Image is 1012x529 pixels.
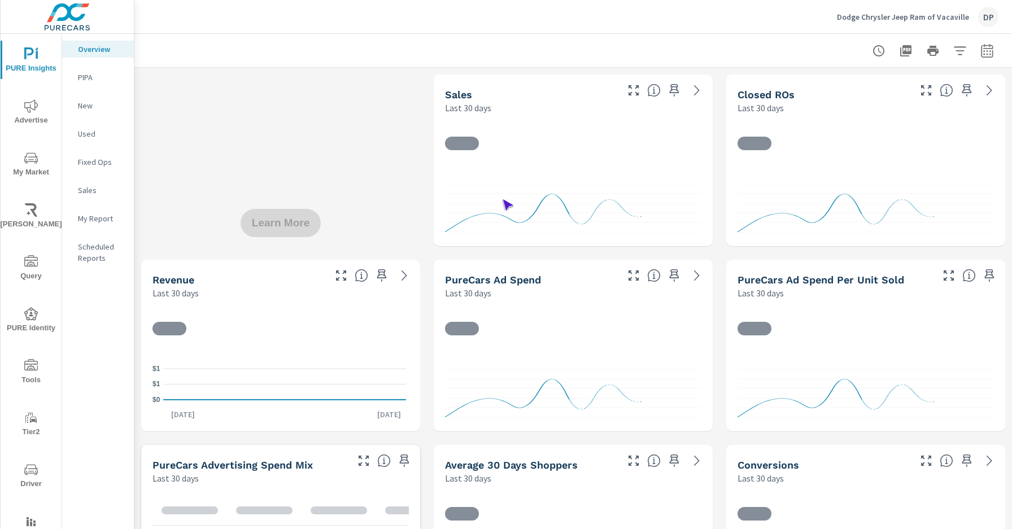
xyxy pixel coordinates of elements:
span: The number of dealer-specified goals completed by a visitor. [Source: This data is provided by th... [940,454,953,467]
span: Tier2 [4,411,58,439]
p: Last 30 days [445,101,491,115]
h5: PureCars Ad Spend [445,274,541,286]
p: Overview [78,43,125,55]
span: Tools [4,359,58,387]
span: Advertise [4,99,58,127]
span: Average cost of advertising per each vehicle sold at the dealer over the selected date range. The... [962,269,976,282]
span: Total cost of media for all PureCars channels for the selected dealership group over the selected... [647,269,661,282]
div: PIPA [62,69,134,86]
h5: Closed ROs [738,89,795,100]
button: Make Fullscreen [940,266,958,285]
button: Apply Filters [949,40,971,62]
span: Save this to your personalized report [395,452,413,470]
span: Save this to your personalized report [958,81,976,99]
p: Last 30 days [445,286,491,300]
h5: Conversions [738,459,799,471]
span: My Market [4,151,58,179]
p: [DATE] [369,409,409,420]
div: Scheduled Reports [62,238,134,266]
p: Last 30 days [152,286,199,300]
h5: PureCars Advertising Spend Mix [152,459,313,471]
button: Select Date Range [976,40,998,62]
div: Fixed Ops [62,154,134,170]
a: See more details in report [980,81,998,99]
button: Make Fullscreen [917,81,935,99]
span: A rolling 30 day total of daily Shoppers on the dealership website, averaged over the selected da... [647,454,661,467]
button: Make Fullscreen [625,452,643,470]
p: [DATE] [163,409,203,420]
div: Overview [62,41,134,58]
p: New [78,100,125,111]
p: Scheduled Reports [78,241,125,264]
button: Make Fullscreen [625,81,643,99]
button: Print Report [922,40,944,62]
button: Make Fullscreen [355,452,373,470]
button: Make Fullscreen [917,452,935,470]
p: PIPA [78,72,125,83]
span: Save this to your personalized report [958,452,976,470]
span: Save this to your personalized report [980,266,998,285]
a: See more details in report [980,452,998,470]
button: "Export Report to PDF" [895,40,917,62]
div: Used [62,125,134,142]
p: Fixed Ops [78,156,125,168]
p: Last 30 days [445,471,491,485]
div: DP [978,7,998,27]
p: Dodge Chrysler Jeep Ram of Vacaville [837,12,969,22]
span: PURE Identity [4,307,58,335]
p: Last 30 days [738,471,784,485]
span: Save this to your personalized report [373,266,391,285]
text: $0 [152,396,160,404]
h5: Sales [445,89,472,100]
span: Save this to your personalized report [665,452,683,470]
text: $1 [152,365,160,373]
a: See more details in report [688,81,706,99]
p: My Report [78,213,125,224]
span: Save this to your personalized report [665,266,683,285]
span: Query [4,255,58,283]
a: See more details in report [688,452,706,470]
span: Number of vehicles sold by the dealership over the selected date range. [Source: This data is sou... [647,84,661,97]
button: Make Fullscreen [625,266,643,285]
button: Make Fullscreen [332,266,350,285]
div: My Report [62,210,134,227]
text: $1 [152,381,160,388]
a: See more details in report [688,266,706,285]
h5: Average 30 Days Shoppers [445,459,578,471]
p: Used [78,128,125,139]
h5: Revenue [152,274,194,286]
p: Last 30 days [738,101,784,115]
span: This table looks at how you compare to the amount of budget you spend per channel as opposed to y... [377,454,391,467]
span: Driver [4,463,58,491]
span: Save this to your personalized report [665,81,683,99]
span: PURE Insights [4,47,58,75]
div: Sales [62,182,134,199]
span: Total sales revenue over the selected date range. [Source: This data is sourced from the dealer’s... [355,269,368,282]
p: Last 30 days [738,286,784,300]
span: Number of Repair Orders Closed by the selected dealership group over the selected time range. [So... [940,84,953,97]
p: Last 30 days [152,471,199,485]
div: New [62,97,134,114]
a: See more details in report [395,266,413,285]
p: Sales [78,185,125,196]
h5: PureCars Ad Spend Per Unit Sold [738,274,904,286]
span: [PERSON_NAME] [4,203,58,231]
